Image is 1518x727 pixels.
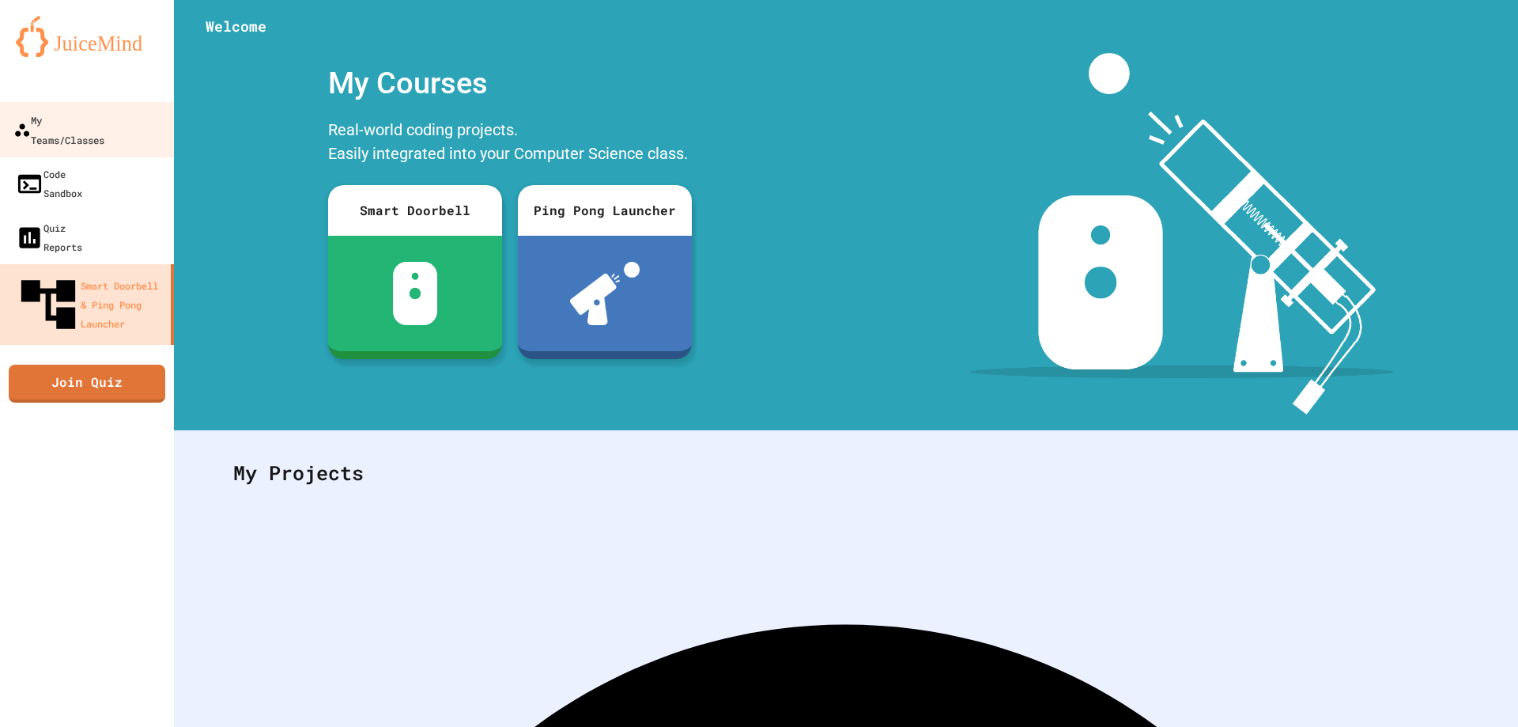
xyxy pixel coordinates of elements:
[217,442,1475,504] div: My Projects
[328,185,502,236] div: Smart Doorbell
[16,165,82,203] div: Code Sandbox
[16,218,82,256] div: Quiz Reports
[320,114,700,173] div: Real-world coding projects. Easily integrated into your Computer Science class.
[9,365,165,403] a: Join Quiz
[518,185,692,236] div: Ping Pong Launcher
[320,53,700,114] div: My Courses
[970,53,1394,415] img: banner-image-my-projects.png
[16,16,158,57] img: logo-orange.svg
[13,110,104,149] div: My Teams/Classes
[570,262,640,325] img: ppl-with-ball.png
[16,272,164,337] div: Smart Doorbell & Ping Pong Launcher
[393,262,438,325] img: sdb-white.svg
